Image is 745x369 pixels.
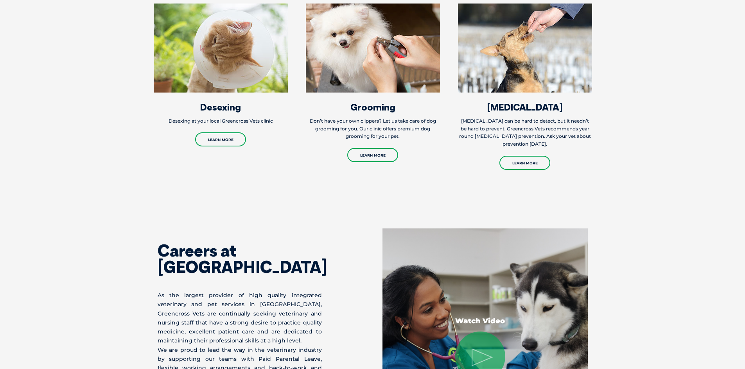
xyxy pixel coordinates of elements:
h2: Careers at [GEOGRAPHIC_DATA] [158,242,322,275]
h3: Grooming [306,102,440,112]
a: Learn More [347,148,398,162]
a: Learn More [499,156,550,170]
p: Desexing at your local Greencross Vets clinic [154,117,288,125]
h3: [MEDICAL_DATA] [458,102,592,112]
p: Don’t have your own clippers? Let us take care of dog grooming for you. Our clinic offers premium... [306,117,440,141]
a: Learn More [195,132,246,146]
p: [MEDICAL_DATA] can be hard to detect, but it needn’t be hard to prevent. Greencross Vets recommen... [458,117,592,148]
h3: Desexing [154,102,288,112]
p: Watch Video [455,317,505,324]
